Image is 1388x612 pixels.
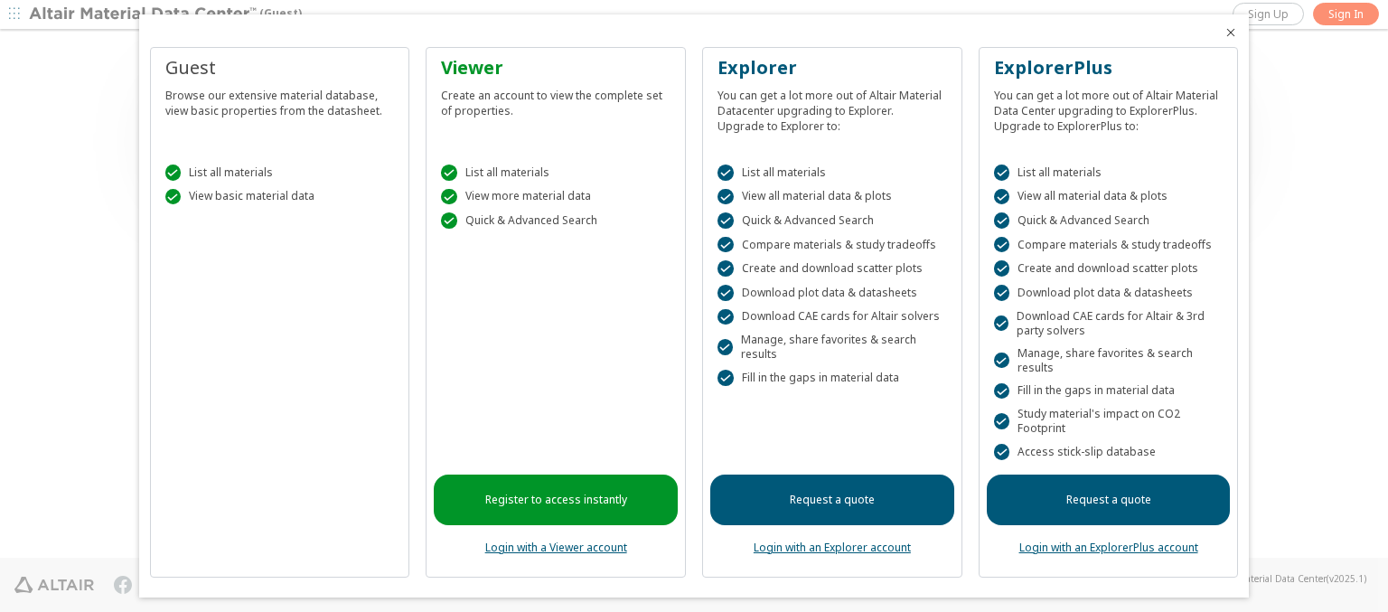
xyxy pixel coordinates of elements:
[994,353,1009,369] div: 
[754,540,911,555] a: Login with an Explorer account
[994,165,1224,181] div: List all materials
[441,212,457,229] div: 
[994,383,1010,400] div: 
[165,165,182,181] div: 
[994,444,1010,460] div: 
[717,165,734,181] div: 
[165,189,182,205] div: 
[994,309,1224,338] div: Download CAE cards for Altair & 3rd party solvers
[717,339,733,355] div: 
[994,383,1224,400] div: Fill in the gaps in material data
[994,315,1008,332] div: 
[994,80,1224,134] div: You can get a lot more out of Altair Material Data Center upgrading to ExplorerPlus. Upgrade to E...
[994,189,1224,205] div: View all material data & plots
[994,189,1010,205] div: 
[717,189,734,205] div: 
[717,285,734,301] div: 
[717,237,947,253] div: Compare materials & study tradeoffs
[165,189,395,205] div: View basic material data
[994,165,1010,181] div: 
[1224,25,1238,40] button: Close
[994,260,1010,277] div: 
[717,165,947,181] div: List all materials
[994,407,1224,436] div: Study material's impact on CO2 Footprint
[441,165,457,181] div: 
[717,212,947,229] div: Quick & Advanced Search
[994,285,1010,301] div: 
[717,309,947,325] div: Download CAE cards for Altair solvers
[994,212,1224,229] div: Quick & Advanced Search
[441,189,457,205] div: 
[987,475,1231,525] a: Request a quote
[717,55,947,80] div: Explorer
[165,55,395,80] div: Guest
[717,309,734,325] div: 
[441,165,671,181] div: List all materials
[994,55,1224,80] div: ExplorerPlus
[717,237,734,253] div: 
[994,285,1224,301] div: Download plot data & datasheets
[717,370,734,386] div: 
[717,80,947,134] div: You can get a lot more out of Altair Material Datacenter upgrading to Explorer. Upgrade to Explor...
[441,212,671,229] div: Quick & Advanced Search
[717,189,947,205] div: View all material data & plots
[717,285,947,301] div: Download plot data & datasheets
[717,260,947,277] div: Create and download scatter plots
[441,189,671,205] div: View more material data
[994,212,1010,229] div: 
[717,212,734,229] div: 
[994,444,1224,460] div: Access stick-slip database
[165,80,395,118] div: Browse our extensive material database, view basic properties from the datasheet.
[485,540,627,555] a: Login with a Viewer account
[434,475,678,525] a: Register to access instantly
[994,260,1224,277] div: Create and download scatter plots
[994,237,1010,253] div: 
[717,333,947,362] div: Manage, share favorites & search results
[994,346,1224,375] div: Manage, share favorites & search results
[717,260,734,277] div: 
[717,370,947,386] div: Fill in the gaps in material data
[1019,540,1198,555] a: Login with an ExplorerPlus account
[165,165,395,181] div: List all materials
[441,80,671,118] div: Create an account to view the complete set of properties.
[441,55,671,80] div: Viewer
[994,237,1224,253] div: Compare materials & study tradeoffs
[994,413,1009,429] div: 
[710,475,954,525] a: Request a quote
